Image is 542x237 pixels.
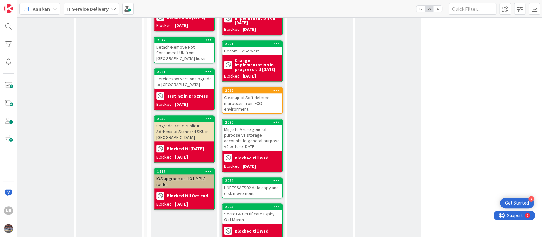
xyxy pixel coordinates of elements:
[222,88,282,93] div: 2062
[154,69,214,75] div: 2041
[425,6,433,12] span: 2x
[222,119,282,125] div: 2090
[222,210,282,224] div: Secret & Certificate Expiry - Oct Month
[156,154,173,160] div: Blocked:
[416,6,425,12] span: 1x
[222,41,282,47] div: 2091
[528,196,534,202] div: 4
[154,37,214,63] div: 2042Detach/Remove Not Consumed LUN from [GEOGRAPHIC_DATA] hosts.
[235,58,280,71] b: Change implementation in progress till [DATE]
[224,73,241,79] div: Blocked:
[225,42,282,46] div: 2091
[222,119,282,151] div: 2090Migrate Azure general-purpose v1 storage accounts to general-purpose v2 before [DATE]
[33,3,35,8] div: 9
[4,4,13,13] img: Visit kanbanzone.com
[224,26,241,33] div: Blocked:
[167,15,205,19] b: Blocked till [DATE]
[154,69,214,89] div: 2041ServiceNow Version Upgrade to [GEOGRAPHIC_DATA]
[154,75,214,89] div: ServiceNow Version Upgrade to [GEOGRAPHIC_DATA]
[243,26,256,33] div: [DATE]
[156,101,173,108] div: Blocked:
[167,193,208,198] b: Blocked till Oct end
[225,179,282,183] div: 2084
[156,201,173,207] div: Blocked:
[32,5,50,13] span: Kanban
[154,169,214,174] div: 1718
[222,125,282,151] div: Migrate Azure general-purpose v1 storage accounts to general-purpose v2 before [DATE]
[222,178,282,198] div: 2084HNPFSSAFS02 data copy and disk movement
[222,41,282,55] div: 2091Decom 3 x Servers
[235,156,269,160] b: Blocked till Wed
[154,169,214,188] div: 1718IOS upgrade on HO1 MPLS router
[154,116,214,122] div: 2030
[157,117,214,121] div: 2030
[167,94,208,98] b: Testing in progress
[433,6,442,12] span: 3x
[154,116,214,141] div: 2030Upgrade Basic Public IP Address to Standard SKU in [GEOGRAPHIC_DATA]
[157,38,214,42] div: 2042
[154,37,214,43] div: 2042
[222,178,282,184] div: 2084
[449,3,496,15] input: Quick Filter...
[4,224,13,233] img: avatar
[175,101,188,108] div: [DATE]
[222,88,282,113] div: 2062Cleanup of Soft deleted mailboxes from EXO environment.
[222,184,282,198] div: HNPFSSAFS02 data copy and disk movement
[222,93,282,113] div: Cleanup of Soft deleted mailboxes from EXO environment.
[505,200,529,206] div: Get Started
[13,1,29,9] span: Support
[154,122,214,141] div: Upgrade Basic Public IP Address to Standard SKU in [GEOGRAPHIC_DATA]
[225,120,282,125] div: 2090
[243,163,256,170] div: [DATE]
[222,204,282,224] div: 2083Secret & Certificate Expiry - Oct Month
[4,206,13,215] div: NN
[175,154,188,160] div: [DATE]
[157,70,214,74] div: 2041
[222,204,282,210] div: 2083
[154,174,214,188] div: IOS upgrade on HO1 MPLS router
[224,163,241,170] div: Blocked:
[225,88,282,93] div: 2062
[66,6,109,12] b: IT Service Delivery
[167,146,204,151] b: Blocked til [DATE]
[222,47,282,55] div: Decom 3 x Servers
[156,22,173,29] div: Blocked:
[175,201,188,207] div: [DATE]
[157,169,214,174] div: 1718
[243,73,256,79] div: [DATE]
[500,198,534,208] div: Open Get Started checklist, remaining modules: 4
[225,205,282,209] div: 2083
[175,22,188,29] div: [DATE]
[235,229,269,233] b: Blocked till Wed
[154,43,214,63] div: Detach/Remove Not Consumed LUN from [GEOGRAPHIC_DATA] hosts.
[235,11,280,25] b: Change implementation on [DATE]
